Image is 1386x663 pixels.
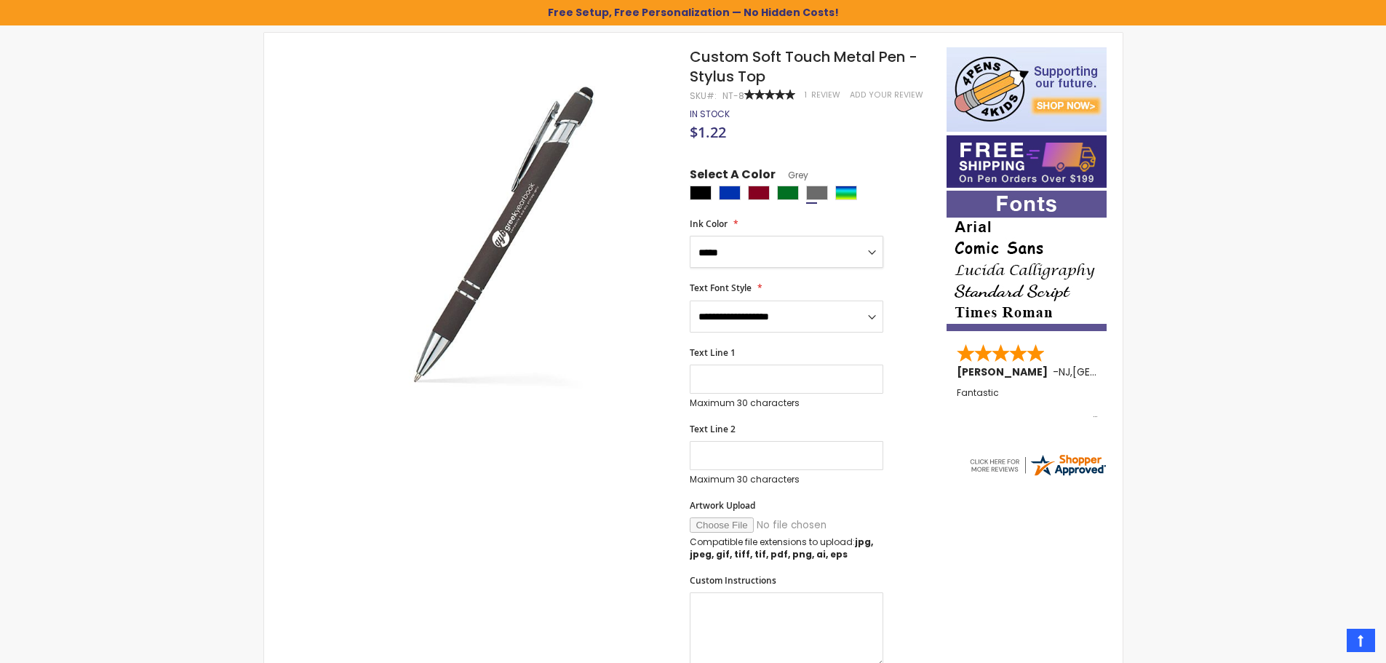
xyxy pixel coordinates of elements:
span: Grey [776,169,808,181]
strong: jpg, jpeg, gif, tiff, tif, pdf, png, ai, eps [690,536,873,560]
a: 1 Review [805,90,843,100]
div: Burgundy [748,186,770,200]
span: Text Line 1 [690,346,736,359]
div: 100% [744,90,795,100]
span: [PERSON_NAME] [957,365,1053,379]
img: regal_rubber_grey_1.jpg [338,68,671,401]
div: Availability [690,108,730,120]
span: Text Font Style [690,282,752,294]
span: Text Line 2 [690,423,736,435]
img: 4pens 4 kids [947,47,1107,132]
span: NJ [1059,365,1070,379]
img: 4pens.com widget logo [968,452,1107,478]
div: Grey [806,186,828,200]
span: 1 [805,90,807,100]
img: Free shipping on orders over $199 [947,135,1107,188]
iframe: Google Customer Reviews [1266,624,1386,663]
span: Review [811,90,840,100]
a: 4pens.com certificate URL [968,469,1107,481]
div: NT-8 [722,90,744,102]
span: Ink Color [690,218,728,230]
span: [GEOGRAPHIC_DATA] [1072,365,1179,379]
span: $1.22 [690,122,726,142]
p: Maximum 30 characters [690,474,883,485]
div: Fantastic [957,388,1098,419]
p: Compatible file extensions to upload: [690,536,883,560]
span: Artwork Upload [690,499,755,512]
div: Green [777,186,799,200]
strong: SKU [690,90,717,102]
div: Black [690,186,712,200]
p: Maximum 30 characters [690,397,883,409]
span: Custom Soft Touch Metal Pen - Stylus Top [690,47,917,87]
span: Select A Color [690,167,776,186]
span: - , [1053,365,1179,379]
div: Assorted [835,186,857,200]
a: Add Your Review [850,90,923,100]
span: Custom Instructions [690,574,776,587]
div: Blue [719,186,741,200]
span: In stock [690,108,730,120]
img: font-personalization-examples [947,191,1107,331]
